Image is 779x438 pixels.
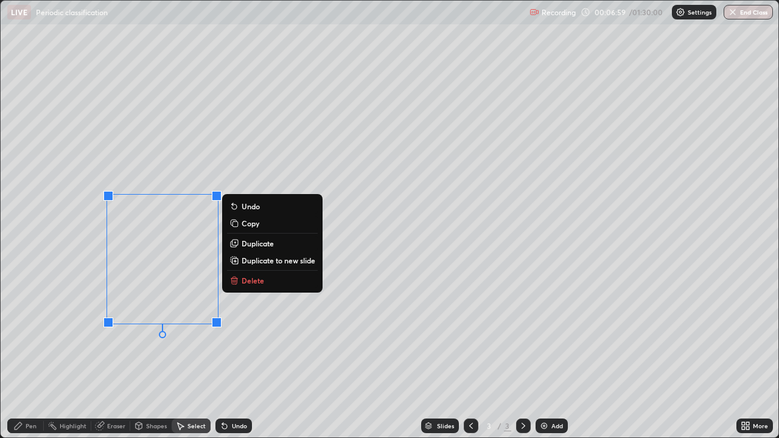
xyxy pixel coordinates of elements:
button: End Class [724,5,773,19]
div: 3 [483,422,495,429]
div: Add [551,423,563,429]
p: Duplicate [242,238,274,248]
img: recording.375f2c34.svg [529,7,539,17]
div: Pen [26,423,37,429]
p: Delete [242,276,264,285]
div: Slides [437,423,454,429]
p: Recording [542,8,576,17]
p: LIVE [11,7,27,17]
img: add-slide-button [539,421,549,431]
button: Duplicate to new slide [227,253,318,268]
div: 3 [504,420,511,431]
p: Periodic classification [36,7,108,17]
p: Duplicate to new slide [242,255,315,265]
button: Undo [227,199,318,214]
img: end-class-cross [728,7,738,17]
div: Select [187,423,206,429]
div: More [753,423,768,429]
p: Copy [242,218,259,228]
p: Settings [688,9,711,15]
button: Delete [227,273,318,288]
img: class-settings-icons [676,7,685,17]
button: Copy [227,216,318,231]
div: Undo [232,423,247,429]
p: Undo [242,201,260,211]
div: Shapes [146,423,167,429]
div: Highlight [60,423,86,429]
div: Eraser [107,423,125,429]
div: / [498,422,501,429]
button: Duplicate [227,236,318,251]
